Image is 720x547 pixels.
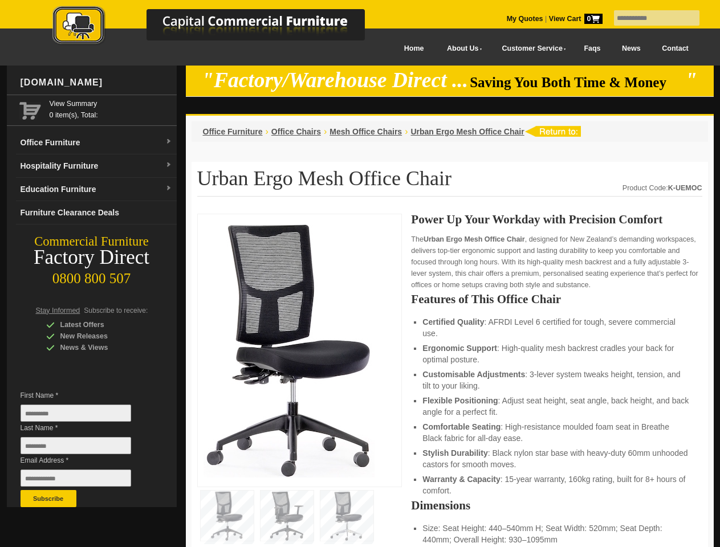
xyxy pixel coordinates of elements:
[422,342,690,365] li: : High-quality mesh backrest cradles your back for optimal posture.
[50,98,172,109] a: View Summary
[422,473,690,496] li: : 15-year warranty, 160kg rating, built for 8+ hours of comfort.
[202,68,468,92] em: "Factory/Warehouse Direct ...
[422,316,690,339] li: : AFRDI Level 6 certified for tough, severe commercial use.
[422,369,690,391] li: : 3-lever system tweaks height, tension, and tilt to your liking.
[685,68,697,92] em: "
[411,293,702,305] h2: Features of This Office Chair
[46,342,154,353] div: News & Views
[16,66,177,100] div: [DOMAIN_NAME]
[424,235,525,243] strong: Urban Ergo Mesh Office Chair
[411,214,702,225] h2: Power Up Your Workday with Precision Comfort
[410,127,524,136] a: Urban Ergo Mesh Office Chair
[203,127,263,136] a: Office Furniture
[50,98,172,119] span: 0 item(s), Total:
[422,370,525,379] strong: Customisable Adjustments
[422,344,497,353] strong: Ergonomic Support
[422,395,690,418] li: : Adjust seat height, seat angle, back height, and back angle for a perfect fit.
[422,448,487,458] strong: Stylish Durability
[271,127,321,136] a: Office Chairs
[21,437,131,454] input: Last Name *
[411,234,702,291] p: The , designed for New Zealand’s demanding workspaces, delivers top-tier ergonomic support and la...
[165,185,172,192] img: dropdown
[16,154,177,178] a: Hospitality Furnituredropdown
[16,178,177,201] a: Education Furnituredropdown
[46,330,154,342] div: New Releases
[422,421,690,444] li: : High-resistance moulded foam seat in Breathe Black fabric for all-day ease.
[46,319,154,330] div: Latest Offers
[21,405,131,422] input: First Name *
[422,317,484,326] strong: Certified Quality
[573,36,612,62] a: Faqs
[266,126,269,137] li: ›
[549,15,603,23] strong: View Cart
[21,6,420,47] img: Capital Commercial Furniture Logo
[330,127,402,136] a: Mesh Office Chairs
[197,168,702,197] h1: Urban Ergo Mesh Office Chair
[422,447,690,470] li: : Black nylon star base with heavy-duty 60mm unhooded castors for smooth moves.
[422,396,498,405] strong: Flexible Positioning
[21,470,131,487] input: Email Address *
[547,15,602,23] a: View Cart0
[7,234,177,250] div: Commercial Furniture
[651,36,699,62] a: Contact
[204,220,375,477] img: Urban Ergo Mesh Office Chair – mesh office seat with ergonomic back for NZ workspaces.
[21,422,148,434] span: Last Name *
[84,307,148,315] span: Subscribe to receive:
[668,184,702,192] strong: K-UEMOC
[507,15,543,23] a: My Quotes
[16,131,177,154] a: Office Furnituredropdown
[21,455,148,466] span: Email Address *
[21,490,76,507] button: Subscribe
[524,126,581,137] img: return to
[422,422,501,431] strong: Comfortable Seating
[16,201,177,224] a: Furniture Clearance Deals
[422,475,500,484] strong: Warranty & Capacity
[165,162,172,169] img: dropdown
[21,6,420,51] a: Capital Commercial Furniture Logo
[623,182,702,194] div: Product Code:
[36,307,80,315] span: Stay Informed
[7,265,177,287] div: 0800 800 507
[21,390,148,401] span: First Name *
[324,126,327,137] li: ›
[7,250,177,266] div: Factory Direct
[165,138,172,145] img: dropdown
[470,75,684,90] span: Saving You Both Time & Money
[434,36,489,62] a: About Us
[405,126,408,137] li: ›
[489,36,573,62] a: Customer Service
[411,500,702,511] h2: Dimensions
[584,14,603,24] span: 0
[611,36,651,62] a: News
